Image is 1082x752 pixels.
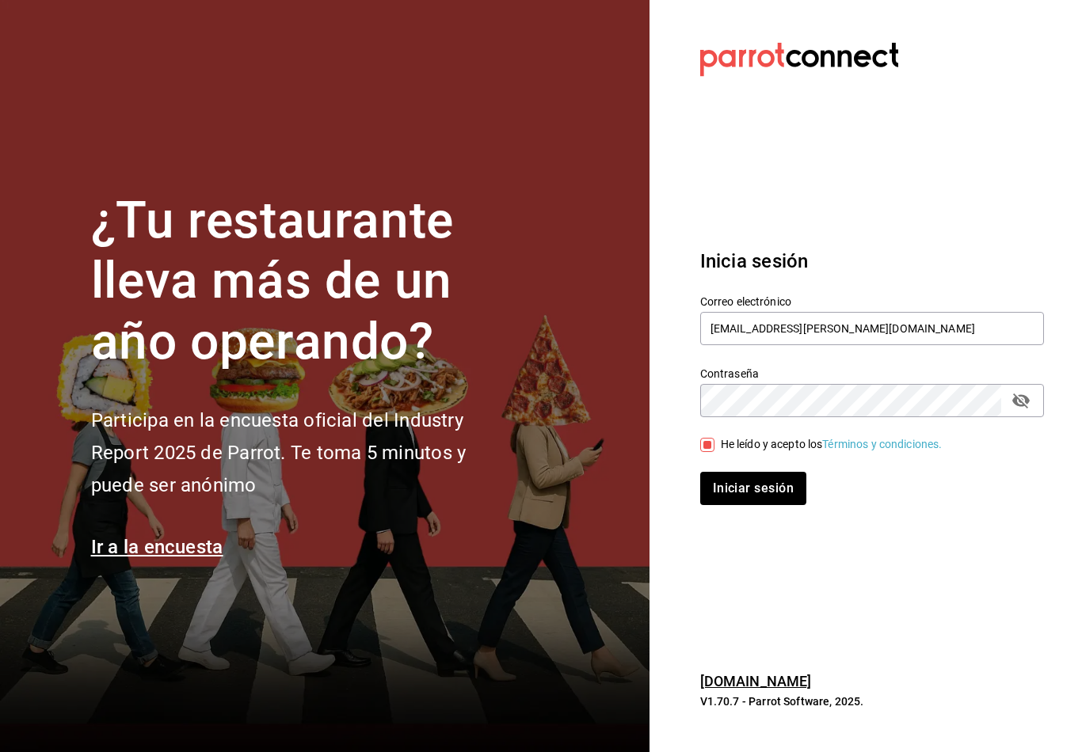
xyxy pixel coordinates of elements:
[700,673,812,689] a: [DOMAIN_NAME]
[700,472,806,505] button: Iniciar sesión
[700,367,1044,378] label: Contraseña
[721,436,943,453] div: He leído y acepto los
[91,404,519,501] h2: Participa en la encuesta oficial del Industry Report 2025 de Parrot. Te toma 5 minutos y puede se...
[91,536,223,558] a: Ir a la encuesta
[700,295,1044,306] label: Correo electrónico
[1008,387,1034,414] button: passwordField
[700,312,1044,345] input: Ingresa tu correo electrónico
[91,191,519,373] h1: ¿Tu restaurante lleva más de un año operando?
[700,247,1044,275] h3: Inicia sesión
[822,438,942,450] a: Términos y condiciones.
[700,693,1044,709] p: V1.70.7 - Parrot Software, 2025.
